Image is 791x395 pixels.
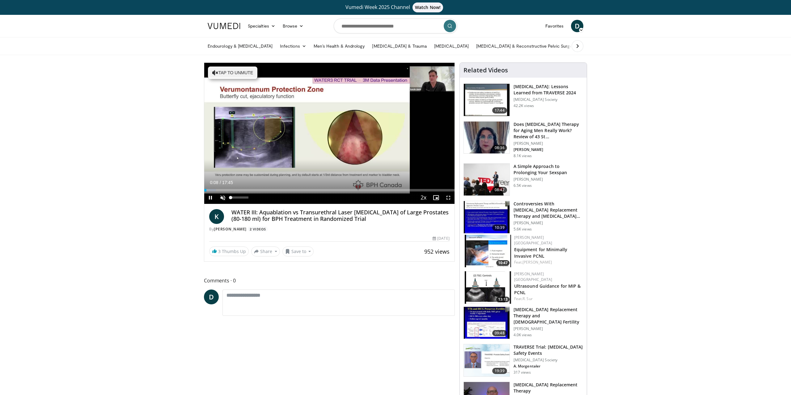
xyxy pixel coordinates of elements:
span: Watch Now! [412,2,443,12]
a: Favorites [542,20,567,32]
a: 13:13 [465,271,511,304]
a: [MEDICAL_DATA] & Trauma [368,40,430,52]
span: 0:08 [210,180,218,185]
span: 13:13 [496,297,510,302]
p: 317 views [514,370,531,375]
img: 57193a21-700a-4103-8163-b4069ca57589.150x105_q85_crop-smart_upscale.jpg [465,235,511,267]
a: Endourology & [MEDICAL_DATA] [204,40,276,52]
a: [MEDICAL_DATA] [430,40,472,52]
span: 17:45 [222,180,233,185]
a: D [204,290,219,304]
span: 08:47 [492,187,507,193]
span: 08:36 [492,145,507,151]
a: Ultrasound Guidance for MIP & PCNL [514,283,581,295]
a: [PERSON_NAME] [522,260,552,265]
p: [PERSON_NAME] [514,326,583,331]
p: [PERSON_NAME] [514,221,583,225]
button: Enable picture-in-picture mode [430,191,442,204]
video-js: Video Player [204,63,455,204]
p: [PERSON_NAME] [514,177,583,182]
a: R. Sur [522,296,533,301]
img: ae74b246-eda0-4548-a041-8444a00e0b2d.150x105_q85_crop-smart_upscale.jpg [465,271,511,304]
button: Save to [282,247,314,256]
a: [MEDICAL_DATA] & Reconstructive Pelvic Surgery [472,40,580,52]
p: A. Morgentaler [514,364,583,369]
p: 4.0K views [514,333,532,337]
input: Search topics, interventions [334,19,457,33]
a: 08:36 Does [MEDICAL_DATA] Therapy for Aging Men Really Work? Review of 43 St… [PERSON_NAME] [PERS... [463,121,583,158]
p: [MEDICAL_DATA] Society [514,358,583,363]
div: Feat. [514,260,582,265]
a: 09:48 [MEDICAL_DATA] Replacement Therapy and [DEMOGRAPHIC_DATA] Fertility [PERSON_NAME] 4.0K views [463,307,583,339]
h4: Related Videos [463,67,508,74]
a: Browse [279,20,307,32]
img: 9812f22f-d817-4923-ae6c-a42f6b8f1c21.png.150x105_q85_crop-smart_upscale.png [464,344,510,376]
a: Equipment for Minimally Invasive PCNL [514,247,567,259]
div: Progress Bar [204,189,455,191]
p: [PERSON_NAME] [514,147,583,152]
img: 418933e4-fe1c-4c2e-be56-3ce3ec8efa3b.150x105_q85_crop-smart_upscale.jpg [464,201,510,233]
h3: Controversies With [MEDICAL_DATA] Replacement Therapy and [MEDICAL_DATA] Can… [514,201,583,219]
p: [MEDICAL_DATA] Society [514,97,583,102]
span: 09:48 [492,330,507,336]
h3: [MEDICAL_DATA]: Lessons Learned from TRAVERSE 2024 [514,84,583,96]
button: Pause [204,191,217,204]
button: Unmute [217,191,229,204]
img: 58e29ddd-d015-4cd9-bf96-f28e303b730c.150x105_q85_crop-smart_upscale.jpg [464,307,510,339]
h3: TRAVERSE Trial: [MEDICAL_DATA] Safety Events [514,344,583,356]
a: Men’s Health & Andrology [310,40,369,52]
div: [DATE] [433,236,449,241]
a: Specialties [244,20,279,32]
button: Fullscreen [442,191,455,204]
div: Feat. [514,296,582,302]
button: Tap to unmute [208,67,257,79]
div: Volume Level [231,196,248,199]
a: 10:39 Controversies With [MEDICAL_DATA] Replacement Therapy and [MEDICAL_DATA] Can… [PERSON_NAME]... [463,201,583,234]
button: Share [251,247,280,256]
p: 8.1K views [514,153,532,158]
p: 6.5K views [514,183,532,188]
h3: Does [MEDICAL_DATA] Therapy for Aging Men Really Work? Review of 43 St… [514,121,583,140]
img: c4bd4661-e278-4c34-863c-57c104f39734.150x105_q85_crop-smart_upscale.jpg [464,164,510,196]
span: 17:44 [492,107,507,114]
h3: [MEDICAL_DATA] Replacement Therapy and [DEMOGRAPHIC_DATA] Fertility [514,307,583,325]
button: Playback Rate [417,191,430,204]
span: 3 [218,248,221,254]
a: 08:47 A Simple Approach to Prolonging Your Sexspan [PERSON_NAME] 6.5K views [463,163,583,196]
h3: [MEDICAL_DATA] Replacement Therapy [514,382,583,394]
a: 17:44 [MEDICAL_DATA]: Lessons Learned from TRAVERSE 2024 [MEDICAL_DATA] Society 42.2K views [463,84,583,116]
a: D [571,20,583,32]
a: Vumedi Week 2025 ChannelWatch Now! [209,2,582,12]
a: [PERSON_NAME] [GEOGRAPHIC_DATA] [514,271,552,282]
span: 10:47 [496,260,510,266]
span: / [220,180,221,185]
img: VuMedi Logo [208,23,240,29]
span: 19:39 [492,368,507,374]
a: 3 Thumbs Up [209,247,249,256]
a: 19:39 TRAVERSE Trial: [MEDICAL_DATA] Safety Events [MEDICAL_DATA] Society A. Morgentaler 317 views [463,344,583,377]
span: 952 views [424,248,450,255]
a: 2 Videos [247,226,268,232]
a: [PERSON_NAME] [214,226,247,232]
img: 1317c62a-2f0d-4360-bee0-b1bff80fed3c.150x105_q85_crop-smart_upscale.jpg [464,84,510,116]
span: Comments 0 [204,277,455,285]
span: 10:39 [492,225,507,231]
a: Infections [276,40,310,52]
h4: WATER III: Aquablation vs Transurethral Laser [MEDICAL_DATA] of Large Prostates (80-180 ml) for B... [231,209,450,222]
img: 4d4bce34-7cbb-4531-8d0c-5308a71d9d6c.150x105_q85_crop-smart_upscale.jpg [464,122,510,154]
p: 42.2K views [514,103,534,108]
div: By [209,226,450,232]
a: K [209,209,224,224]
h3: A Simple Approach to Prolonging Your Sexspan [514,163,583,176]
p: 5.6K views [514,227,532,232]
a: [PERSON_NAME] [GEOGRAPHIC_DATA] [514,235,552,246]
p: [PERSON_NAME] [514,141,583,146]
a: 10:47 [465,235,511,267]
